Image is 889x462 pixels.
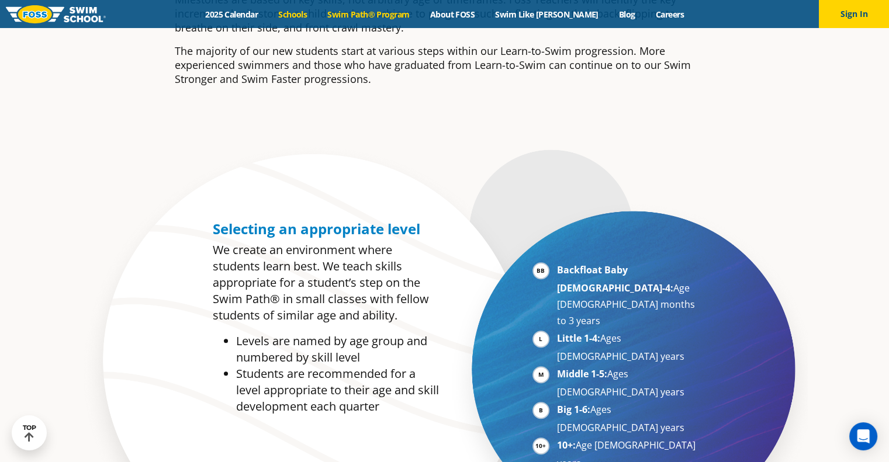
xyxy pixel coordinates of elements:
li: Age [DEMOGRAPHIC_DATA] months to 3 years [557,262,700,329]
li: Ages [DEMOGRAPHIC_DATA] years [557,366,700,400]
p: The majority of our new students start at various steps within our Learn-to-Swim progression. Mor... [175,44,715,86]
div: TOP [23,424,36,442]
strong: Big 1-6: [557,403,590,416]
a: 2025 Calendar [195,9,268,20]
strong: Little 1-4: [557,332,600,345]
strong: 10+: [557,439,576,451]
li: Ages [DEMOGRAPHIC_DATA] years [557,330,700,364]
span: Selecting an appropriate level [213,219,420,238]
a: Blog [608,9,645,20]
p: We create an environment where students learn best. We teach skills appropriate for a student’s s... [213,242,439,324]
strong: Middle 1-5: [557,367,607,380]
div: Open Intercom Messenger [849,422,877,450]
li: Ages [DEMOGRAPHIC_DATA] years [557,401,700,436]
img: FOSS Swim School Logo [6,5,106,23]
li: Levels are named by age group and numbered by skill level [236,333,439,366]
li: Students are recommended for a level appropriate to their age and skill development each quarter [236,366,439,415]
a: Swim Like [PERSON_NAME] [485,9,609,20]
a: Careers [645,9,694,20]
strong: Backfloat Baby [DEMOGRAPHIC_DATA]-4: [557,263,673,294]
a: Schools [268,9,317,20]
a: About FOSS [420,9,485,20]
a: Swim Path® Program [317,9,420,20]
